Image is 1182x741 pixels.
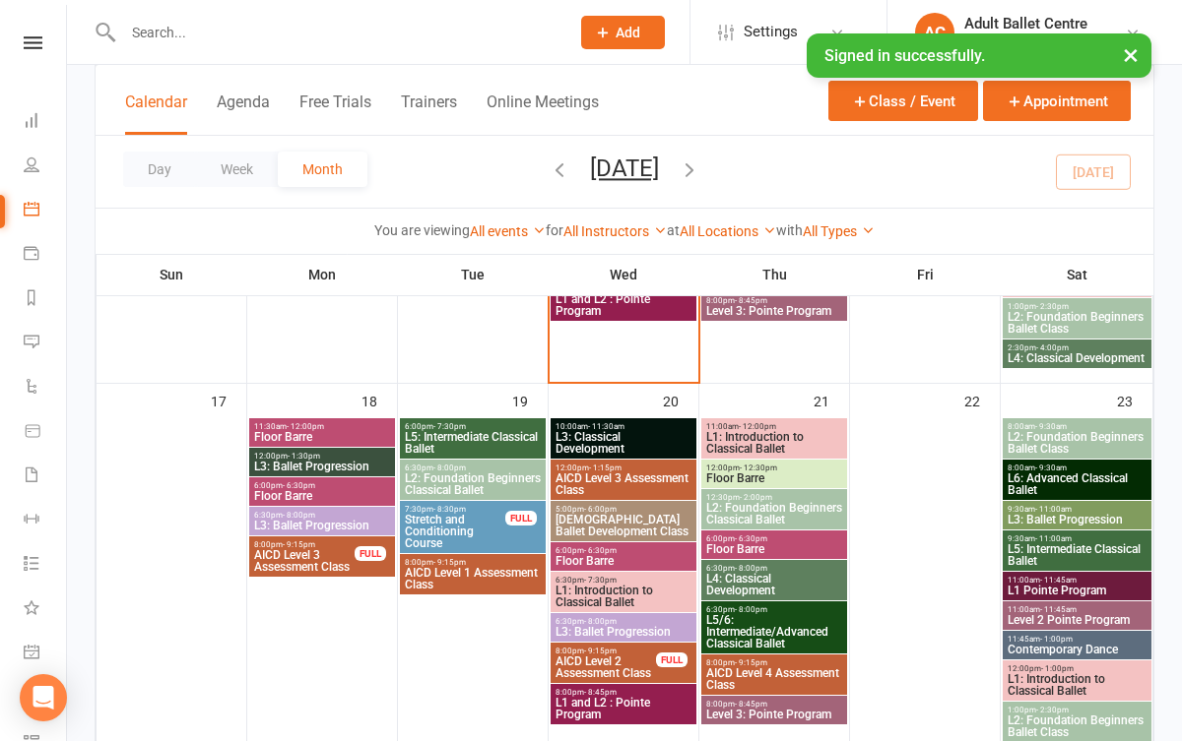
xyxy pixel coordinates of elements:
span: L2: Foundation Beginners Ballet Class [1007,431,1148,455]
a: All events [470,223,546,239]
span: L1 Pointe Program [1007,585,1148,596]
span: - 8:00pm [433,463,466,472]
div: Adult Ballet Centre [964,15,1087,32]
span: 8:00am [1007,463,1148,472]
span: - 8:00pm [735,605,767,614]
span: AICD Level 3 Assessment Class [555,472,692,496]
a: All Types [803,223,875,239]
span: L5/6: Intermediate/Advanced Classical Ballet [705,614,843,649]
div: FULL [656,652,688,667]
strong: with [776,222,803,238]
span: L4: Classical Development [705,573,843,596]
button: Agenda [217,93,270,135]
span: - 1:00pm [1040,635,1073,644]
span: - 11:45am [1040,576,1077,585]
span: - 11:30am [588,422,624,431]
button: [DATE] [590,154,659,182]
div: 17 [211,384,246,416]
th: Thu [699,254,850,295]
span: L3: Ballet Progression [253,520,391,531]
span: Level 3: Pointe Program [705,709,843,720]
span: 6:30pm [555,617,692,626]
button: × [1113,33,1149,76]
span: 11:00am [1007,576,1148,585]
span: 6:30pm [705,564,843,573]
span: Level 3: Pointe Program [705,305,843,317]
button: Add [581,16,665,49]
button: Trainers [401,93,457,135]
span: Signed in successfully. [824,46,985,65]
span: Floor Barre [555,555,692,567]
span: 12:00pm [1007,664,1148,673]
span: 12:00pm [555,463,692,472]
span: 8:00pm [555,647,657,655]
span: 11:45am [1007,635,1148,644]
span: - 12:00pm [739,422,776,431]
span: - 1:00pm [1041,664,1074,673]
th: Wed [549,254,699,295]
button: Week [196,152,278,187]
span: 1:00pm [1007,706,1148,714]
span: 6:30pm [705,605,843,614]
div: 18 [361,384,397,416]
span: L1: Introduction to Classical Ballet [555,585,692,608]
a: What's New [24,587,68,632]
span: 6:30pm [555,576,692,585]
span: - 8:30pm [433,505,466,514]
span: - 11:45am [1040,605,1077,614]
span: L3: Ballet Progression [1007,514,1148,525]
div: Open Intercom Messenger [20,674,67,721]
span: AICD Level 3 Assessment Class [253,549,356,573]
span: - 9:30am [1035,463,1067,472]
span: 8:00am [1007,422,1148,431]
strong: You are viewing [374,222,470,238]
span: 10:00am [555,422,692,431]
span: 8:00pm [705,700,843,709]
div: 20 [663,384,698,416]
div: AC [915,13,954,52]
button: Class / Event [828,81,978,121]
a: People [24,145,68,189]
span: 11:00am [1007,605,1148,614]
span: 5:00pm [555,505,692,514]
span: - 12:00pm [287,422,324,431]
a: All Instructors [563,223,667,239]
span: L2: Foundation Beginners Classical Ballet [705,502,843,525]
span: 6:00pm [555,546,692,555]
span: 9:30am [1007,534,1148,543]
strong: at [667,222,680,238]
div: 21 [814,384,849,416]
button: Free Trials [299,93,371,135]
span: - 11:00am [1035,534,1072,543]
span: - 8:45pm [584,688,617,697]
span: L3: Ballet Progression [253,461,391,472]
button: Day [123,152,196,187]
span: - 4:00pm [1036,343,1069,352]
span: 12:00pm [705,463,843,472]
span: 7:30pm [404,505,506,514]
span: [DEMOGRAPHIC_DATA] Ballet Development Class [555,514,692,537]
span: - 9:15pm [283,540,315,549]
span: AICD Level 4 Assessment Class [705,667,843,691]
span: 6:00pm [404,422,542,431]
span: 6:30pm [253,511,391,520]
span: Floor Barre [705,543,843,555]
button: Calendar [125,93,187,135]
span: L2: Foundation Beginners Ballet Class [1007,311,1148,335]
span: - 7:30pm [584,576,617,585]
span: L4: Classical Development [1007,352,1148,364]
div: FULL [505,511,537,525]
span: AICD Level 1 Assessment Class [404,567,542,590]
span: L2: Foundation Beginners Classical Ballet [404,472,542,496]
span: L3: Ballet Progression [555,626,692,638]
span: L1 and L2 : Pointe Program [555,293,692,317]
th: Mon [247,254,398,295]
span: Floor Barre [253,490,391,502]
span: - 8:45pm [735,296,767,305]
span: 8:00pm [705,658,843,667]
span: - 12:30pm [740,463,777,472]
div: Adult Ballet Centre [964,32,1087,50]
span: - 2:00pm [740,493,772,502]
span: - 9:15pm [735,658,767,667]
a: General attendance kiosk mode [24,632,68,676]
